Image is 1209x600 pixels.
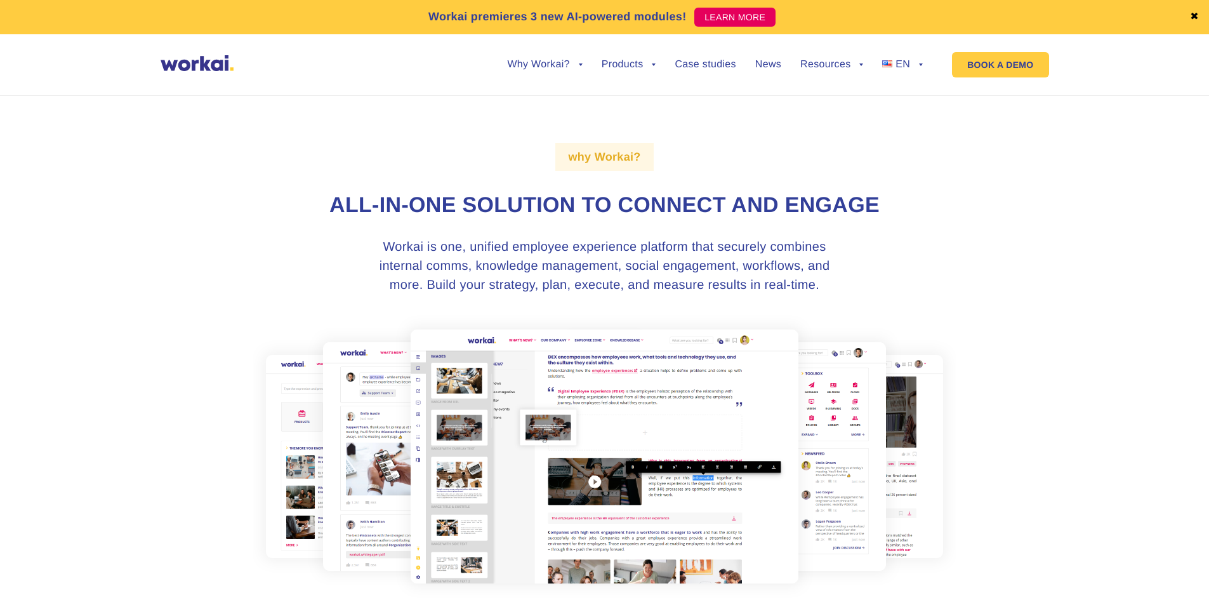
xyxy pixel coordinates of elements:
h3: Workai is one, unified employee experience platform that securely combines internal comms, knowle... [367,237,843,295]
label: why Workai? [555,143,653,171]
a: LEARN MORE [694,8,776,27]
a: Products [602,60,656,70]
a: ✖ [1190,12,1199,22]
span: EN [895,59,910,70]
a: Resources [800,60,863,70]
a: News [755,60,781,70]
a: BOOK A DEMO [952,52,1048,77]
a: Case studies [675,60,736,70]
img: why Workai? [253,315,956,598]
h1: All-in-one solution to connect and engage [253,191,957,220]
a: Why Workai? [507,60,582,70]
p: Workai premieres 3 new AI-powered modules! [428,8,687,25]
